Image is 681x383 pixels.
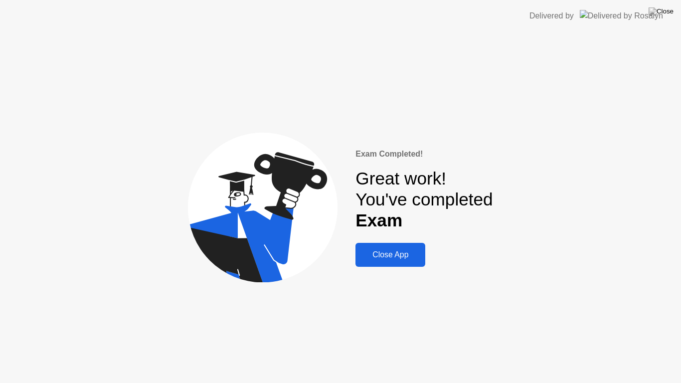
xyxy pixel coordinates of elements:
div: Delivered by [529,10,574,22]
b: Exam [355,210,402,230]
img: Delivered by Rosalyn [580,10,663,21]
div: Exam Completed! [355,148,493,160]
button: Close App [355,243,425,267]
div: Great work! You've completed [355,168,493,231]
div: Close App [358,250,422,259]
img: Close [649,7,674,15]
